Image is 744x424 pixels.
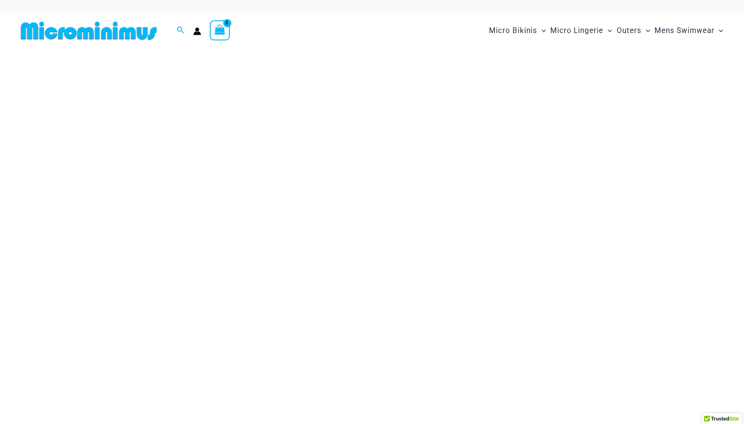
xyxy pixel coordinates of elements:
[193,27,201,35] a: Account icon link
[617,20,641,42] span: Outers
[652,17,725,44] a: Mens SwimwearMenu ToggleMenu Toggle
[489,20,537,42] span: Micro Bikinis
[641,20,650,42] span: Menu Toggle
[655,20,714,42] span: Mens Swimwear
[550,20,603,42] span: Micro Lingerie
[210,20,230,40] a: View Shopping Cart, empty
[177,25,185,36] a: Search icon link
[548,17,614,44] a: Micro LingerieMenu ToggleMenu Toggle
[615,17,652,44] a: OutersMenu ToggleMenu Toggle
[714,20,723,42] span: Menu Toggle
[487,17,548,44] a: Micro BikinisMenu ToggleMenu Toggle
[603,20,612,42] span: Menu Toggle
[17,21,160,40] img: MM SHOP LOGO FLAT
[537,20,546,42] span: Menu Toggle
[486,16,727,45] nav: Site Navigation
